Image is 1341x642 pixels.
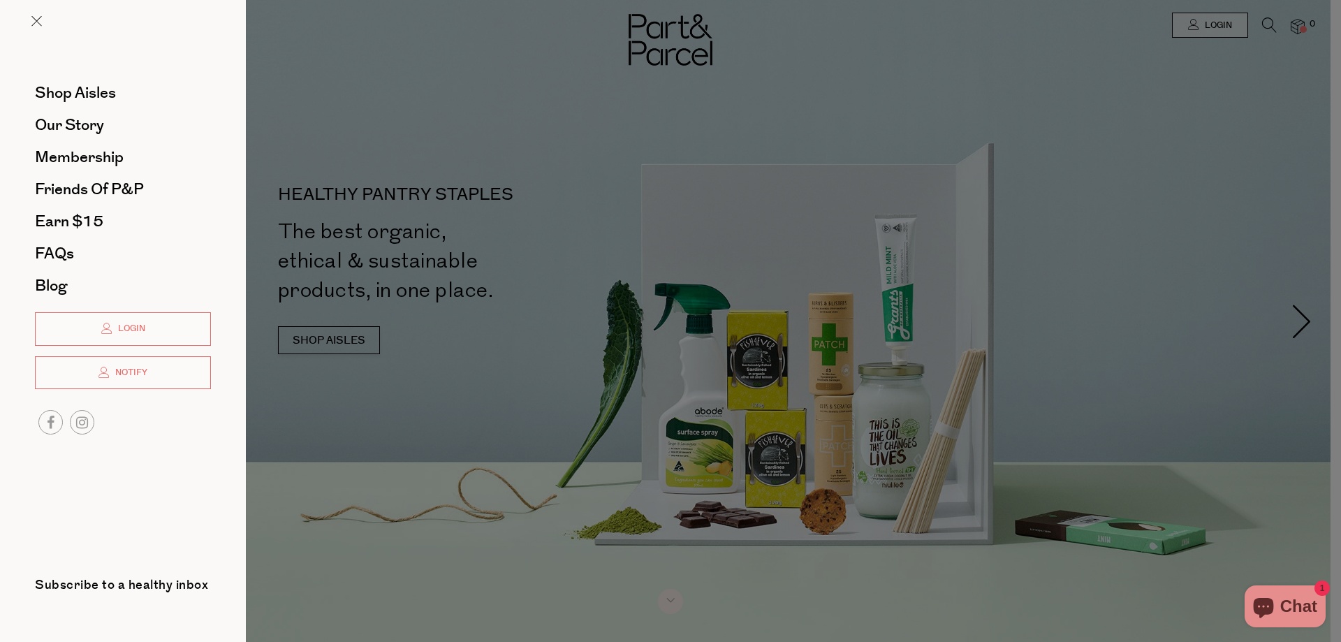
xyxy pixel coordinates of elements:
[35,117,211,133] a: Our Story
[35,242,74,265] span: FAQs
[112,367,147,379] span: Notify
[35,82,116,104] span: Shop Aisles
[115,323,145,335] span: Login
[35,149,211,165] a: Membership
[1240,585,1330,631] inbox-online-store-chat: Shopify online store chat
[35,579,208,597] label: Subscribe to a healthy inbox
[35,210,103,233] span: Earn $15
[35,278,211,293] a: Blog
[35,312,211,346] a: Login
[35,246,211,261] a: FAQs
[35,214,211,229] a: Earn $15
[35,146,124,168] span: Membership
[35,114,104,136] span: Our Story
[35,178,144,200] span: Friends of P&P
[35,356,211,390] a: Notify
[35,275,67,297] span: Blog
[35,85,211,101] a: Shop Aisles
[35,182,211,197] a: Friends of P&P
